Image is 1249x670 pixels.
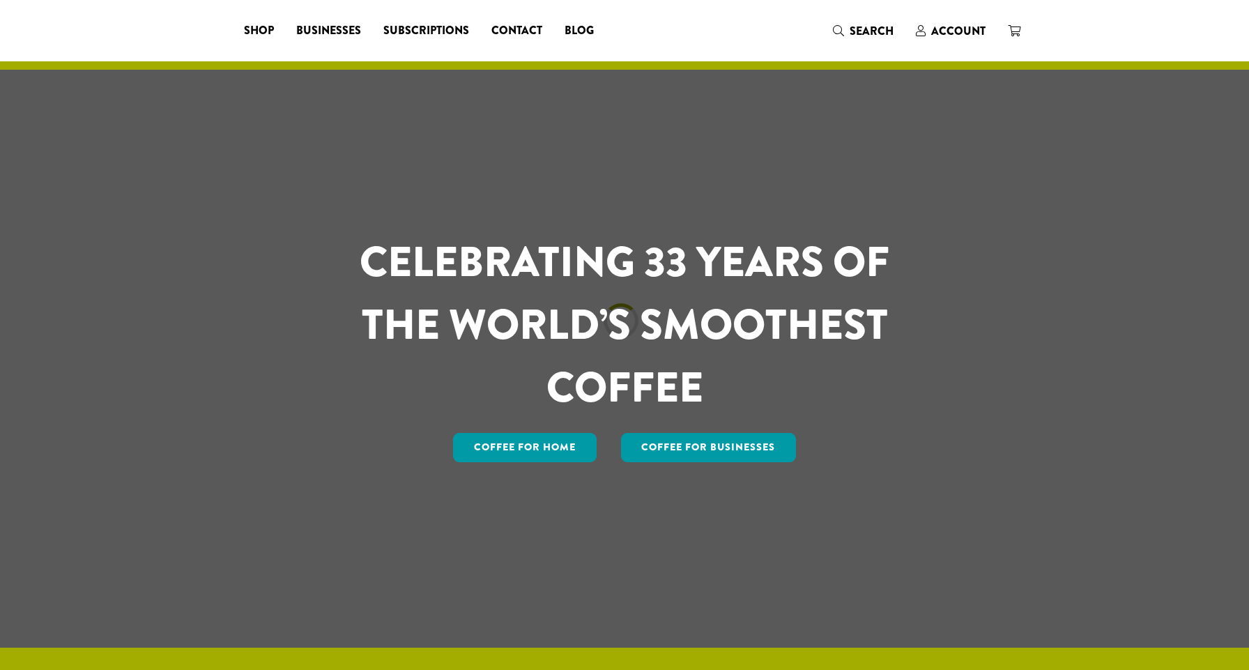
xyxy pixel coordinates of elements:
span: Businesses [296,22,361,40]
a: Coffee for Home [453,433,597,462]
a: Blog [553,20,605,42]
h1: CELEBRATING 33 YEARS OF THE WORLD’S SMOOTHEST COFFEE [319,231,930,419]
a: Search [822,20,905,43]
span: Contact [491,22,542,40]
a: Businesses [285,20,372,42]
a: Subscriptions [372,20,480,42]
a: Coffee For Businesses [621,433,797,462]
a: Shop [233,20,285,42]
span: Blog [565,22,594,40]
span: Search [850,23,894,39]
a: Account [905,20,997,43]
span: Shop [244,22,274,40]
a: Contact [480,20,553,42]
span: Subscriptions [383,22,469,40]
span: Account [931,23,986,39]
